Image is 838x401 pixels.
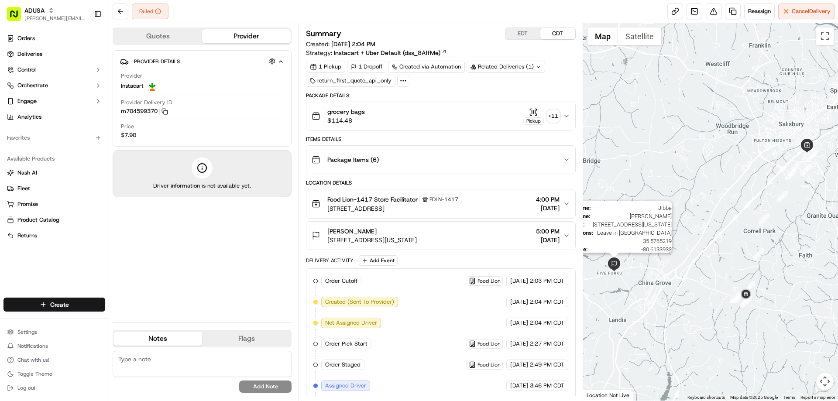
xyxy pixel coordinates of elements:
span: [PERSON_NAME] [327,227,377,236]
button: Notifications [3,340,105,352]
span: 35.5765219 [587,238,672,244]
span: [DATE] [510,361,528,369]
span: Log out [17,384,35,391]
button: Toggle Theme [3,368,105,380]
div: Past conversations [9,113,58,120]
div: 💻 [74,196,81,203]
a: 💻API Documentation [70,192,144,207]
span: Settings [17,329,37,336]
button: grocery bags$114.48Pickup+11 [306,102,575,130]
button: Promise [3,197,105,211]
span: Create [50,300,69,309]
span: Control [17,66,36,74]
div: 4 [787,164,798,175]
button: Package Items (6) [306,146,575,174]
div: Strategy: [306,48,447,57]
button: See all [135,112,159,122]
button: Engage [3,94,105,108]
button: Show street map [587,27,618,45]
button: Pickup+11 [523,108,560,125]
button: Toggle fullscreen view [816,27,834,45]
div: 2 [806,151,817,162]
button: Fleet [3,182,105,195]
span: Provider Details [134,58,180,65]
span: Deliveries [17,50,42,58]
span: [STREET_ADDRESS][US_STATE] [588,221,672,228]
span: Order Cutoff [325,277,357,285]
span: ADUSA [24,6,45,15]
a: Analytics [3,110,105,124]
div: Pickup [523,117,544,125]
a: Open this area in Google Maps (opens a new window) [585,389,614,401]
span: 2:49 PM CDT [530,361,564,369]
span: Created: [306,40,375,48]
p: Welcome 👋 [9,35,159,49]
div: + 11 [547,110,560,122]
img: Stewart Logan [9,127,23,141]
span: Toggle Theme [17,370,52,377]
span: 2:04 PM CDT [530,319,564,327]
div: Delivery Activity [306,257,354,264]
img: profile_instacart_ahold_partner.png [147,81,158,91]
span: • [72,159,76,166]
span: Instacart + Uber Default (dss_8AffMe) [334,48,440,57]
span: 3:46 PM CDT [530,382,564,390]
button: CancelDelivery [778,3,835,19]
span: Driver information is not available yet. [153,182,251,190]
button: Orchestrate [3,79,105,93]
span: Address : [562,221,585,228]
div: Favorites [3,131,105,145]
div: Related Deliveries (1) [467,61,545,73]
span: [DATE] 2:04 PM [331,40,375,48]
span: Knowledge Base [17,195,67,204]
img: Google [585,389,614,401]
span: Product Catalog [17,216,59,224]
button: Map camera controls [816,373,834,390]
span: Instructions : [562,230,594,236]
button: [PERSON_NAME][EMAIL_ADDRESS][PERSON_NAME][DOMAIN_NAME] [24,15,87,22]
button: Chat with us! [3,354,105,366]
span: [DATE] [536,204,560,212]
span: Latitude : [562,238,584,244]
a: Orders [3,31,105,45]
div: Location Not Live [583,390,633,401]
span: • [72,135,76,142]
div: 📗 [9,196,16,203]
span: Notifications [17,343,48,350]
a: Product Catalog [7,216,102,224]
div: return_first_quote_api_only [306,75,395,87]
button: Provider Details [120,54,284,69]
span: Orchestrate [17,82,48,89]
button: Food Lion-1417 Store FacilitatorFDLN-1417[STREET_ADDRESS]4:00 PM[DATE] [306,189,575,218]
div: 11 [730,292,742,303]
a: Promise [7,200,102,208]
span: [DATE] [77,135,95,142]
span: Reassign [748,7,771,15]
div: 1 Dropoff [347,61,386,73]
a: Created via Automation [388,61,465,73]
span: 2:03 PM CDT [530,277,564,285]
div: Available Products [3,152,105,166]
span: [PERSON_NAME] [27,159,71,166]
span: [DATE] [510,277,528,285]
button: Flags [202,332,291,346]
h3: Summary [306,30,341,38]
div: 6 [777,191,788,202]
img: 3855928211143_97847f850aaaf9af0eff_72.jpg [18,83,34,99]
button: Failed [132,3,168,19]
span: Leave in [GEOGRAPHIC_DATA] [597,230,672,236]
span: [DATE] [77,159,95,166]
button: CDT [540,28,575,39]
div: 3 [801,164,812,175]
span: First Name : [562,205,591,211]
button: Keyboard shortcuts [687,394,725,401]
span: Food Lion-1417 Store Facilitator [327,195,418,204]
span: [STREET_ADDRESS] [327,204,461,213]
a: Instacart + Uber Default (dss_8AffMe) [334,48,447,57]
button: Add Event [359,255,398,266]
div: 5 [785,169,797,180]
a: Report a map error [800,395,835,400]
span: Instacart [121,82,144,90]
span: FDLN-1417 [429,196,458,203]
